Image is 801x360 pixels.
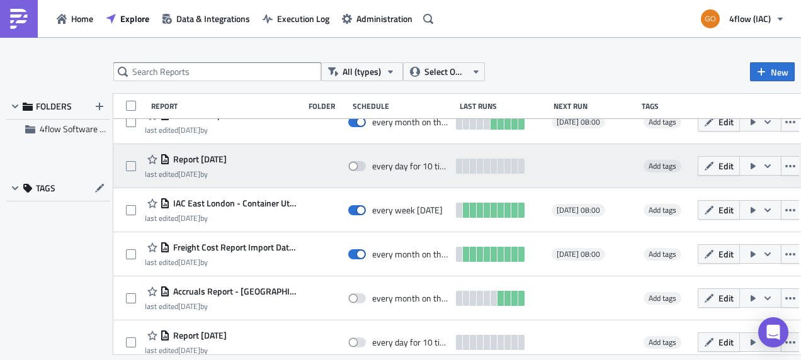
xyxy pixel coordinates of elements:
[178,168,200,180] time: 2025-07-30T12:49:06Z
[71,12,93,25] span: Home
[771,65,788,79] span: New
[176,12,250,25] span: Data & Integrations
[9,9,29,29] img: PushMetrics
[719,291,734,305] span: Edit
[178,344,200,356] time: 2025-06-18T12:39:25Z
[170,330,227,341] span: Report 2025-06-18
[145,257,297,267] div: last edited by
[719,159,734,172] span: Edit
[729,12,771,25] span: 4flow (IAC)
[698,332,740,352] button: Edit
[649,116,676,128] span: Add tags
[372,160,450,172] div: every day for 10 times
[644,116,681,128] span: Add tags
[343,65,381,79] span: All (types)
[649,248,676,260] span: Add tags
[178,300,200,312] time: 2025-08-01T09:29:01Z
[644,160,681,172] span: Add tags
[145,301,297,311] div: last edited by
[649,292,676,304] span: Add tags
[256,9,336,28] button: Execution Log
[372,116,450,128] div: every month on the last
[644,336,681,349] span: Add tags
[372,249,450,260] div: every month on the last
[151,101,302,111] div: Report
[36,101,72,112] span: FOLDERS
[178,212,200,224] time: 2025-07-31T11:23:24Z
[145,125,280,135] div: last edited by
[309,101,346,111] div: Folder
[642,101,692,111] div: Tags
[36,183,55,194] span: TAGS
[403,62,485,81] button: Select Owner
[719,115,734,128] span: Edit
[170,286,297,297] span: Accruals Report - Elmdon
[649,204,676,216] span: Add tags
[758,317,788,347] div: Open Intercom Messenger
[557,205,600,215] span: [DATE] 08:00
[424,65,467,79] span: Select Owner
[336,9,419,28] button: Administration
[120,12,149,25] span: Explore
[145,213,297,223] div: last edited by
[170,198,297,209] span: IAC East London - Container Utilization report
[698,244,740,264] button: Edit
[353,101,453,111] div: Schedule
[557,249,600,259] span: [DATE] 08:00
[145,169,227,179] div: last edited by
[698,112,740,132] button: Edit
[99,9,156,28] button: Explore
[644,204,681,217] span: Add tags
[40,122,117,135] span: 4flow Software KAM
[113,62,321,81] input: Search Reports
[372,337,450,348] div: every day for 10 times
[178,256,200,268] time: 2025-08-01T09:12:38Z
[156,9,256,28] button: Data & Integrations
[50,9,99,28] button: Home
[719,335,734,349] span: Edit
[649,160,676,172] span: Add tags
[321,62,403,81] button: All (types)
[698,156,740,176] button: Edit
[277,12,329,25] span: Execution Log
[554,101,635,111] div: Next Run
[557,117,600,127] span: [DATE] 08:00
[693,5,792,33] button: 4flow (IAC)
[356,12,412,25] span: Administration
[372,205,443,216] div: every week on Monday
[170,154,227,165] span: Report 2025-07-30
[698,288,740,308] button: Edit
[700,8,721,30] img: Avatar
[644,292,681,305] span: Add tags
[170,242,297,253] span: Freight Cost Report Import Data - Elmdon
[719,203,734,217] span: Edit
[698,200,740,220] button: Edit
[372,293,450,304] div: every month on the last
[145,346,227,355] div: last edited by
[750,62,795,81] button: New
[178,124,200,136] time: 2025-08-01T10:54:14Z
[719,247,734,261] span: Edit
[460,101,548,111] div: Last Runs
[649,336,676,348] span: Add tags
[644,248,681,261] span: Add tags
